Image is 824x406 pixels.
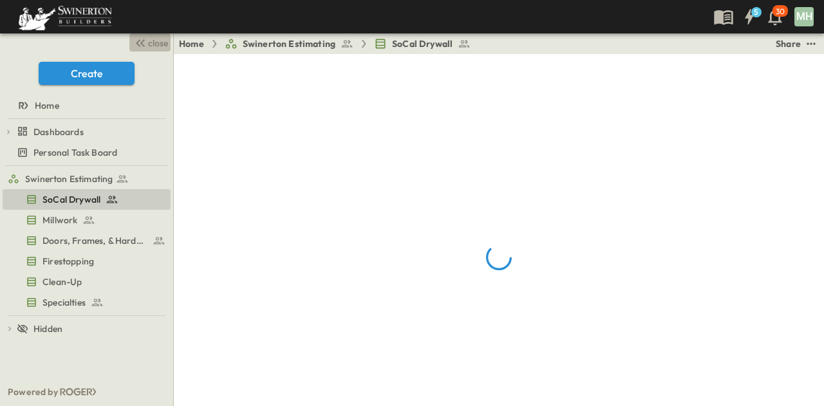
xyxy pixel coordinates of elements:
div: SoCal Drywalltest [3,189,171,210]
button: Create [39,62,135,85]
button: close [129,33,171,51]
span: SoCal Drywall [392,37,453,50]
div: Share [776,37,801,50]
a: Specialties [3,293,168,311]
p: 30 [776,6,785,17]
img: 6c363589ada0b36f064d841b69d3a419a338230e66bb0a533688fa5cc3e9e735.png [15,3,115,30]
div: Doors, Frames, & Hardwaretest [3,230,171,251]
div: Millworktest [3,210,171,230]
button: 5 [736,5,762,28]
div: Specialtiestest [3,292,171,313]
span: SoCal Drywall [42,193,100,206]
a: SoCal Drywall [3,190,168,208]
a: SoCal Drywall [374,37,471,50]
div: Personal Task Boardtest [3,142,171,163]
span: Firestopping [42,255,94,268]
a: Doors, Frames, & Hardware [3,232,168,250]
div: MH [794,7,814,26]
span: Swinerton Estimating [25,172,113,185]
span: Dashboards [33,125,84,138]
a: Personal Task Board [3,143,168,161]
span: close [148,37,168,50]
span: Hidden [33,322,62,335]
nav: breadcrumbs [179,37,478,50]
span: Swinerton Estimating [243,37,335,50]
a: Millwork [3,211,168,229]
span: Clean-Up [42,275,82,288]
a: Dashboards [17,123,168,141]
a: Swinerton Estimating [8,170,168,188]
button: MH [793,6,815,28]
a: Firestopping [3,252,168,270]
div: Firestoppingtest [3,251,171,272]
a: Clean-Up [3,273,168,291]
div: Clean-Uptest [3,272,171,292]
a: Home [3,97,168,115]
h6: 5 [754,7,758,17]
span: Doors, Frames, & Hardware [42,234,147,247]
span: Millwork [42,214,77,226]
a: Home [179,37,204,50]
a: Swinerton Estimating [225,37,353,50]
div: Swinerton Estimatingtest [3,169,171,189]
span: Home [35,99,59,112]
span: Personal Task Board [33,146,117,159]
span: Specialties [42,296,86,309]
button: test [803,36,819,51]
